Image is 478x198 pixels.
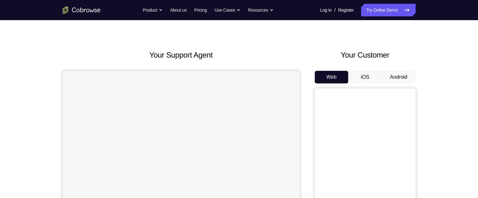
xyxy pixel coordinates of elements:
[63,49,300,61] h2: Your Support Agent
[248,4,274,16] button: Resources
[143,4,163,16] button: Product
[361,4,415,16] a: Try Online Demo
[315,49,416,61] h2: Your Customer
[320,4,332,16] a: Log In
[63,6,101,14] a: Go to the home page
[170,4,187,16] a: About us
[348,71,382,83] button: iOS
[194,4,207,16] a: Pricing
[338,4,354,16] a: Register
[382,71,416,83] button: Android
[315,71,348,83] button: Web
[334,6,336,14] span: /
[215,4,240,16] button: Use Cases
